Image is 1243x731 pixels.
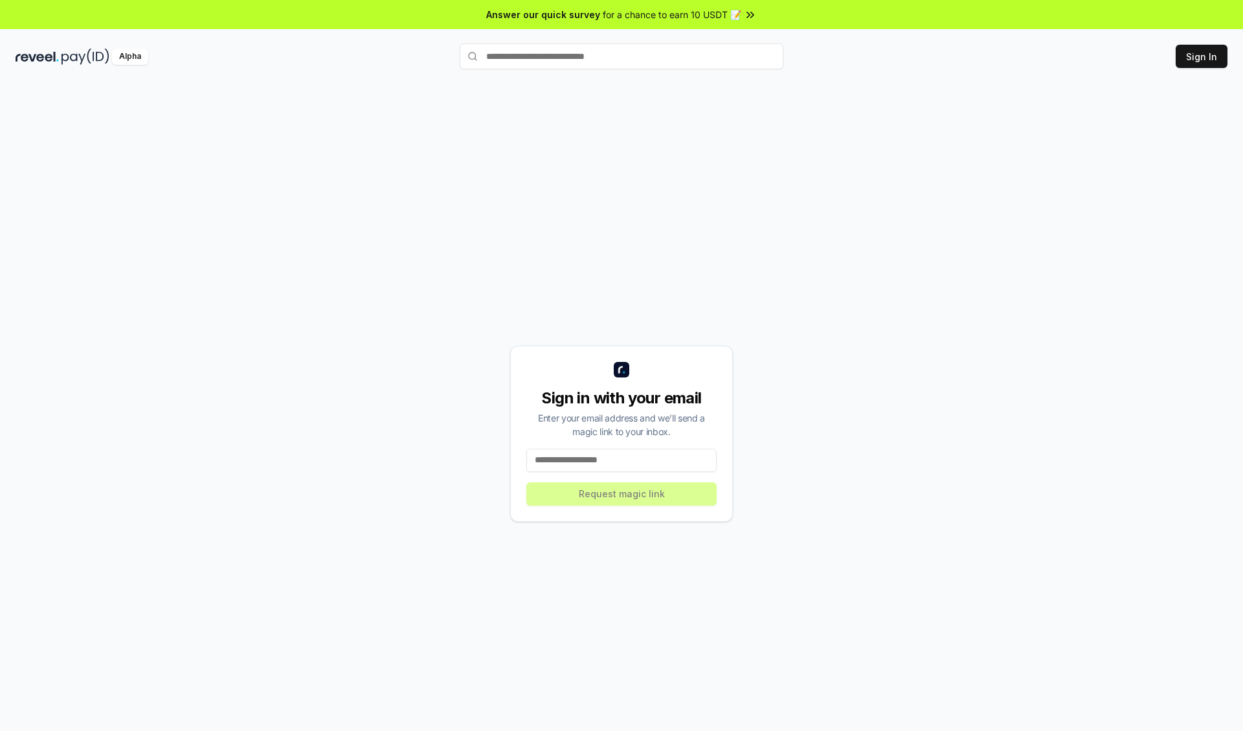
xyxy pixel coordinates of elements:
img: logo_small [614,362,629,377]
img: pay_id [62,49,109,65]
img: reveel_dark [16,49,59,65]
div: Sign in with your email [526,388,717,409]
span: Answer our quick survey [486,8,600,21]
div: Enter your email address and we’ll send a magic link to your inbox. [526,411,717,438]
button: Sign In [1176,45,1227,68]
span: for a chance to earn 10 USDT 📝 [603,8,741,21]
div: Alpha [112,49,148,65]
